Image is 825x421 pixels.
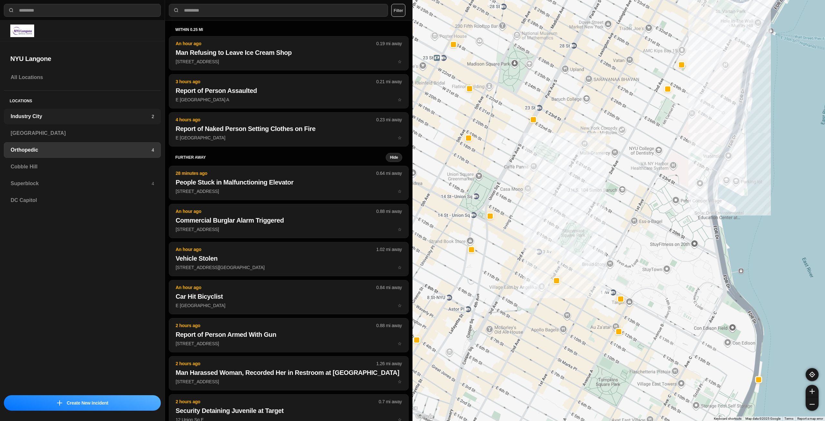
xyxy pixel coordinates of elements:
h2: Commercial Burglar Alarm Triggered [176,216,402,225]
img: Google [414,413,435,421]
button: An hour ago0.19 mi awayMan Refusing to Leave Ice Cream Shop[STREET_ADDRESS]star [169,36,409,70]
p: 2 [151,113,154,120]
h3: All Locations [11,74,154,81]
a: Terms (opens in new tab) [784,417,793,420]
a: 28 minutes ago0.64 mi awayPeople Stuck in Malfunctioning Elevator[STREET_ADDRESS]star [169,188,409,194]
h5: Locations [4,91,161,109]
span: star [398,265,402,270]
p: An hour ago [176,208,376,215]
p: E [GEOGRAPHIC_DATA] A [176,96,402,103]
h3: [GEOGRAPHIC_DATA] [11,129,154,137]
p: [STREET_ADDRESS] [176,340,402,347]
p: [STREET_ADDRESS] [176,226,402,233]
button: recenter [806,368,819,381]
span: star [398,189,402,194]
p: 3 hours ago [176,78,376,85]
h3: Cobble Hill [11,163,154,171]
h2: Vehicle Stolen [176,254,402,263]
a: 2 hours ago1.26 mi awayMan Harassed Woman, Recorded Her in Restroom at [GEOGRAPHIC_DATA][STREET_A... [169,379,409,384]
a: DC Capitol [4,193,161,208]
p: An hour ago [176,284,376,291]
p: [STREET_ADDRESS][GEOGRAPHIC_DATA] [176,264,402,271]
a: Industry City2 [4,109,161,124]
img: logo [10,25,34,37]
h2: Man Harassed Woman, Recorded Her in Restroom at [GEOGRAPHIC_DATA] [176,368,402,377]
p: 0.21 mi away [376,78,402,85]
span: Map data ©2025 Google [745,417,781,420]
img: zoom-out [810,402,815,407]
span: star [398,135,402,140]
h2: Car Hit Bicyclist [176,292,402,301]
span: star [398,379,402,384]
a: An hour ago0.88 mi awayCommercial Burglar Alarm Triggered[STREET_ADDRESS]star [169,226,409,232]
h2: NYU Langone [10,54,154,63]
a: 2 hours ago0.88 mi awayReport of Person Armed With Gun[STREET_ADDRESS]star [169,341,409,346]
button: An hour ago0.84 mi awayCar Hit BicyclistE [GEOGRAPHIC_DATA]star [169,280,409,314]
p: 0.64 mi away [376,170,402,176]
p: Create New Incident [67,400,108,406]
a: An hour ago1.02 mi awayVehicle Stolen[STREET_ADDRESS][GEOGRAPHIC_DATA]star [169,265,409,270]
a: 4 hours ago0.23 mi awayReport of Naked Person Setting Clothes on FireE [GEOGRAPHIC_DATA]star [169,135,409,140]
a: Orthopedic4 [4,142,161,158]
button: Keyboard shortcuts [714,416,742,421]
h3: Superblock [11,180,151,187]
p: [STREET_ADDRESS] [176,188,402,195]
p: E [GEOGRAPHIC_DATA] [176,135,402,141]
p: 2 hours ago [176,322,376,329]
h3: Orthopedic [11,146,151,154]
button: 3 hours ago0.21 mi awayReport of Person AssaultedE [GEOGRAPHIC_DATA] Astar [169,74,409,108]
h2: Report of Person Assaulted [176,86,402,95]
button: Filter [391,4,405,17]
a: [GEOGRAPHIC_DATA] [4,125,161,141]
p: 0.84 mi away [376,284,402,291]
button: An hour ago0.88 mi awayCommercial Burglar Alarm Triggered[STREET_ADDRESS]star [169,204,409,238]
span: star [398,59,402,64]
p: 0.88 mi away [376,208,402,215]
button: Hide [386,153,402,162]
button: 2 hours ago1.26 mi awayMan Harassed Woman, Recorded Her in Restroom at [GEOGRAPHIC_DATA][STREET_A... [169,356,409,390]
button: iconCreate New Incident [4,395,161,411]
button: An hour ago1.02 mi awayVehicle Stolen[STREET_ADDRESS][GEOGRAPHIC_DATA]star [169,242,409,276]
p: 0.7 mi away [379,398,402,405]
button: zoom-in [806,385,819,398]
p: 1.26 mi away [376,360,402,367]
p: 4 [151,180,154,187]
a: Cobble Hill [4,159,161,175]
h2: Security Detaining Juvenile at Target [176,406,402,415]
h5: further away [175,155,386,160]
img: recenter [809,372,815,377]
h2: Man Refusing to Leave Ice Cream Shop [176,48,402,57]
button: 2 hours ago0.88 mi awayReport of Person Armed With Gun[STREET_ADDRESS]star [169,318,409,352]
h2: People Stuck in Malfunctioning Elevator [176,178,402,187]
button: 4 hours ago0.23 mi awayReport of Naked Person Setting Clothes on FireE [GEOGRAPHIC_DATA]star [169,112,409,146]
img: zoom-in [810,389,815,394]
h3: Industry City [11,113,151,120]
p: 2 hours ago [176,360,376,367]
a: All Locations [4,70,161,85]
a: Superblock4 [4,176,161,191]
span: star [398,303,402,308]
a: Open this area in Google Maps (opens a new window) [414,413,435,421]
button: zoom-out [806,398,819,411]
a: Report a map error [797,417,823,420]
h2: Report of Naked Person Setting Clothes on Fire [176,124,402,133]
span: star [398,97,402,102]
p: [STREET_ADDRESS] [176,58,402,65]
p: 28 minutes ago [176,170,376,176]
p: 2 hours ago [176,398,379,405]
img: icon [57,400,62,406]
img: search [173,7,180,14]
p: 0.88 mi away [376,322,402,329]
h2: Report of Person Armed With Gun [176,330,402,339]
p: An hour ago [176,246,376,253]
p: 4 hours ago [176,116,376,123]
p: An hour ago [176,40,376,47]
span: star [398,227,402,232]
p: 4 [151,147,154,153]
p: 0.23 mi away [376,116,402,123]
span: star [398,341,402,346]
a: 3 hours ago0.21 mi awayReport of Person AssaultedE [GEOGRAPHIC_DATA] Astar [169,97,409,102]
a: An hour ago0.84 mi awayCar Hit BicyclistE [GEOGRAPHIC_DATA]star [169,303,409,308]
p: E [GEOGRAPHIC_DATA] [176,302,402,309]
